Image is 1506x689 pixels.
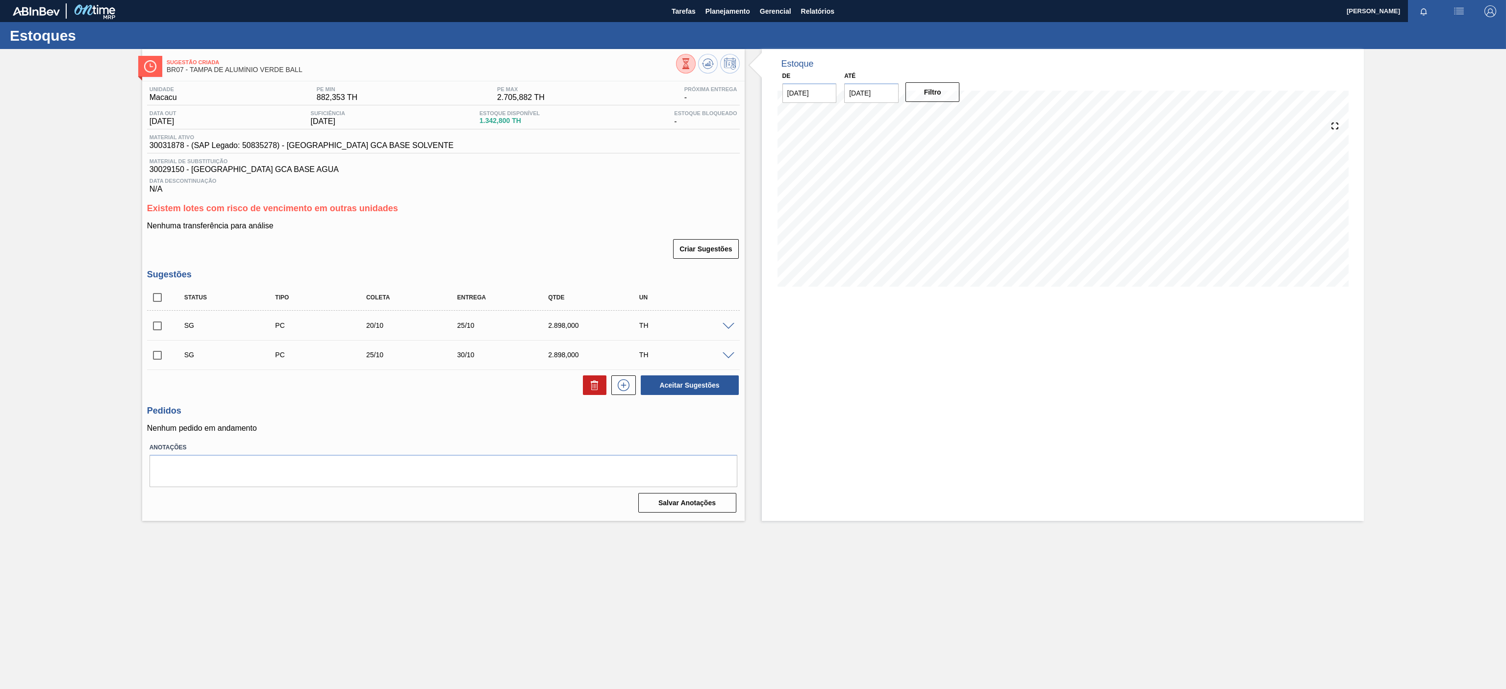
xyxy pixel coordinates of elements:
[1408,4,1439,18] button: Notificações
[147,424,740,433] p: Nenhum pedido em andamento
[578,375,606,395] div: Excluir Sugestões
[672,5,696,17] span: Tarefas
[638,493,736,513] button: Salvar Anotações
[311,110,345,116] span: Suficiência
[674,238,739,260] div: Criar Sugestões
[150,441,737,455] label: Anotações
[636,374,740,396] div: Aceitar Sugestões
[182,351,287,359] div: Sugestão Criada
[637,321,742,329] div: TH
[674,110,737,116] span: Estoque Bloqueado
[10,30,184,41] h1: Estoques
[150,86,177,92] span: Unidade
[720,54,740,74] button: Programar Estoque
[637,351,742,359] div: TH
[676,54,696,74] button: Visão Geral dos Estoques
[455,294,560,301] div: Entrega
[705,5,750,17] span: Planejamento
[606,375,636,395] div: Nova sugestão
[150,158,737,164] span: Material de Substituição
[546,351,651,359] div: 2.898,000
[150,117,176,126] span: [DATE]
[546,294,651,301] div: Qtde
[182,321,287,329] div: Sugestão Criada
[479,117,540,124] span: 1.342,800 TH
[364,294,469,301] div: Coleta
[150,178,737,184] span: Data Descontinuação
[684,86,737,92] span: Próxima Entrega
[144,60,156,73] img: Ícone
[147,270,740,280] h3: Sugestões
[167,66,676,74] span: BR07 - TAMPA DE ALUMÍNIO VERDE BALL
[150,165,737,174] span: 30029150 - [GEOGRAPHIC_DATA] GCA BASE AGUA
[637,294,742,301] div: UN
[673,239,738,259] button: Criar Sugestões
[844,73,855,79] label: Até
[1484,5,1496,17] img: Logout
[167,59,676,65] span: Sugestão Criada
[844,83,899,103] input: dd/mm/yyyy
[760,5,791,17] span: Gerencial
[782,83,837,103] input: dd/mm/yyyy
[781,59,814,69] div: Estoque
[311,117,345,126] span: [DATE]
[150,93,177,102] span: Macacu
[682,86,740,102] div: -
[147,174,740,194] div: N/A
[801,5,834,17] span: Relatórios
[273,294,377,301] div: Tipo
[782,73,791,79] label: De
[150,141,453,150] span: 30031878 - (SAP Legado: 50835278) - [GEOGRAPHIC_DATA] GCA BASE SOLVENTE
[546,321,651,329] div: 2.898,000
[13,7,60,16] img: TNhmsLtSVTkK8tSr43FrP2fwEKptu5GPRR3wAAAABJRU5ErkJggg==
[672,110,739,126] div: -
[641,375,739,395] button: Aceitar Sugestões
[147,203,398,213] span: Existem lotes com risco de vencimento em outras unidades
[317,93,357,102] span: 882,353 TH
[905,82,960,102] button: Filtro
[497,86,545,92] span: PE MAX
[479,110,540,116] span: Estoque Disponível
[273,351,377,359] div: Pedido de Compra
[150,134,453,140] span: Material ativo
[364,321,469,329] div: 20/10/2025
[364,351,469,359] div: 25/10/2025
[317,86,357,92] span: PE MIN
[698,54,718,74] button: Atualizar Gráfico
[147,406,740,416] h3: Pedidos
[1453,5,1465,17] img: userActions
[182,294,287,301] div: Status
[497,93,545,102] span: 2.705,882 TH
[455,351,560,359] div: 30/10/2025
[455,321,560,329] div: 25/10/2025
[147,221,740,230] p: Nenhuma transferência para análise
[150,110,176,116] span: Data out
[273,321,377,329] div: Pedido de Compra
